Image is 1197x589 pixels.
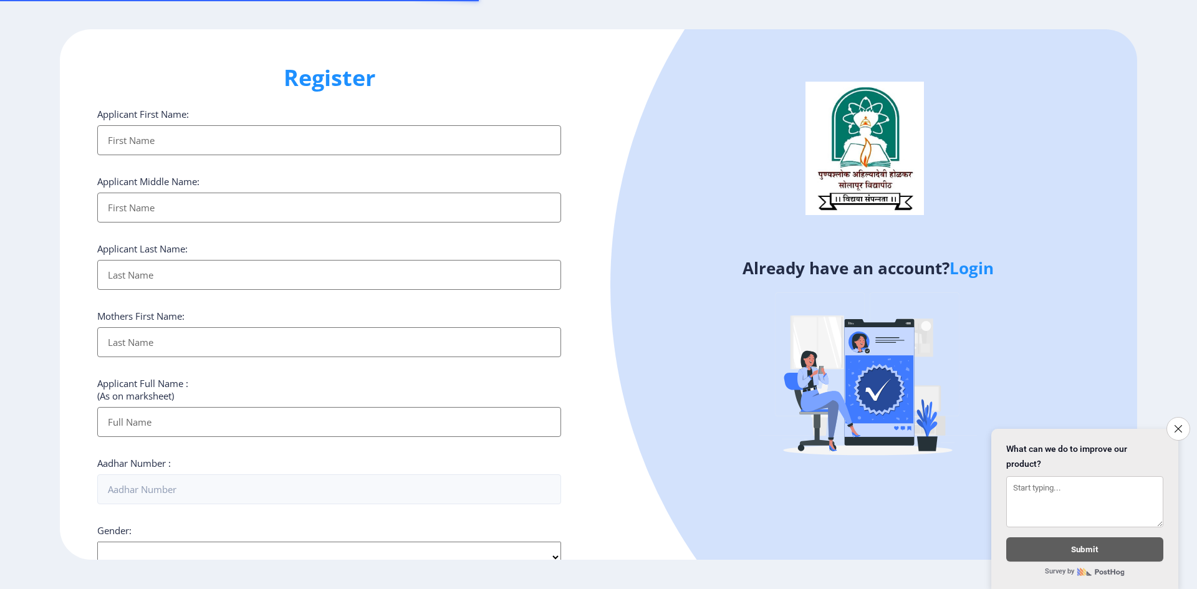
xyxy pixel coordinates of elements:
img: logo [805,82,924,215]
label: Applicant First Name: [97,108,189,120]
label: Applicant Last Name: [97,242,188,255]
label: Aadhar Number : [97,457,171,469]
h4: Already have an account? [608,258,1128,278]
input: Last Name [97,327,561,357]
a: Login [949,257,994,279]
label: Gender: [97,524,132,537]
input: Last Name [97,260,561,290]
label: Applicant Full Name : (As on marksheet) [97,377,188,402]
input: First Name [97,193,561,223]
img: Verified-rafiki.svg [759,269,977,487]
label: Applicant Middle Name: [97,175,199,188]
label: Mothers First Name: [97,310,185,322]
h1: Register [97,63,561,93]
input: First Name [97,125,561,155]
input: Full Name [97,407,561,437]
input: Aadhar Number [97,474,561,504]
